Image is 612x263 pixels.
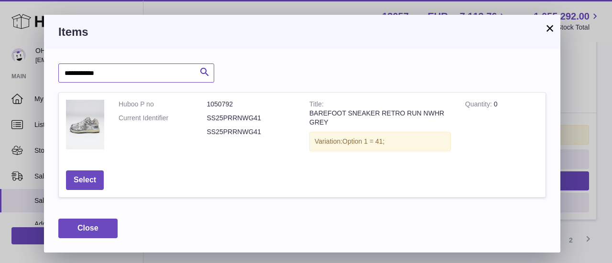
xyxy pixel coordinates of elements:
td: 0 [458,93,546,163]
h3: Items [58,24,546,40]
button: Close [58,219,118,238]
span: Close [77,224,98,232]
img: BAREFOOT SNEAKER RETRO RUN NWHR GREY [66,100,104,149]
dd: 1050792 [207,100,295,109]
button: Select [66,170,104,190]
strong: Quantity [465,100,494,110]
strong: Title [309,100,324,110]
button: × [544,22,556,34]
dd: SS25PRRNWG41 [207,127,295,137]
div: Variation: [309,132,451,151]
dt: Huboo P no [119,100,207,109]
dd: SS25PRRNWG41 [207,114,295,123]
div: BAREFOOT SNEAKER RETRO RUN NWHR GREY [309,109,451,127]
dt: Current Identifier [119,114,207,123]
span: Option 1 = 41; [342,137,384,145]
